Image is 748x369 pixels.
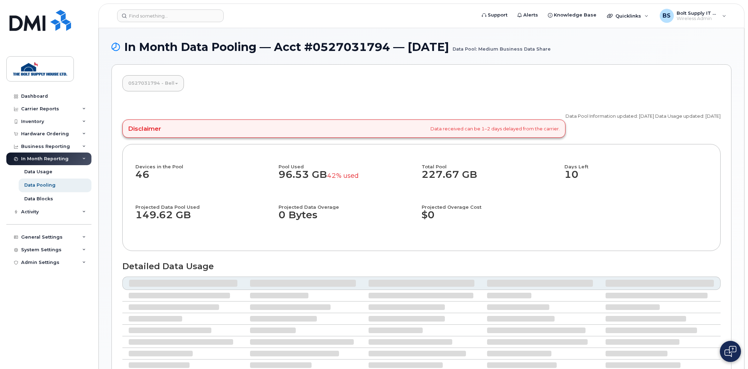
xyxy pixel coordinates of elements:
[279,209,415,228] dd: 0 Bytes
[135,198,272,209] h4: Projected Data Pool Used
[122,261,721,271] h1: Detailed Data Usage
[327,171,359,180] small: 42% used
[128,125,161,132] h4: Disclaimer
[453,41,551,52] small: Data Pool: Medium Business Data Share
[422,198,565,209] h4: Projected Overage Cost
[422,169,558,187] dd: 227.67 GB
[135,169,279,187] dd: 46
[279,169,415,187] dd: 96.53 GB
[565,113,721,119] p: Data Pool Information updated: [DATE] Data Usage updated: [DATE]
[422,209,565,228] dd: $0
[724,346,736,357] img: Open chat
[123,76,184,91] a: 0527031794 - Bell
[135,209,272,228] dd: 149.62 GB
[111,41,731,53] h1: In Month Data Pooling — Acct #0527031794 — [DATE]
[279,198,415,209] h4: Projected Data Overage
[564,169,708,187] dd: 10
[422,157,558,169] h4: Total Pool
[564,157,708,169] h4: Days Left
[135,157,279,169] h4: Devices in the Pool
[279,157,415,169] h4: Pool Used
[122,119,565,138] div: Data received can be 1–2 days delayed from the carrier.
